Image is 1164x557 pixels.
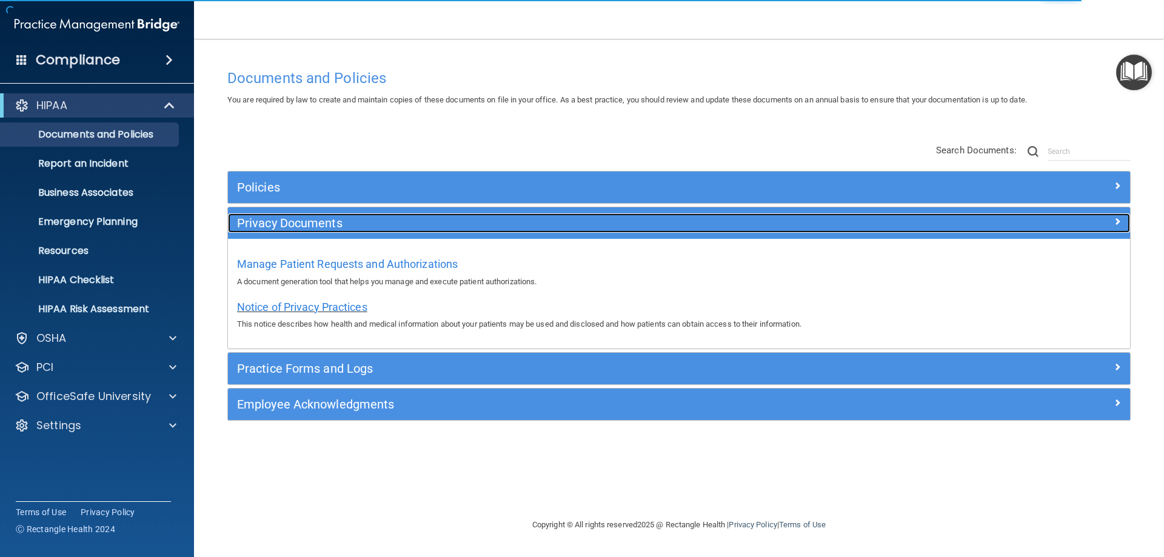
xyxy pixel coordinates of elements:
h4: Documents and Policies [227,70,1131,86]
p: HIPAA Checklist [8,274,173,286]
h5: Practice Forms and Logs [237,362,895,375]
span: Notice of Privacy Practices [237,301,367,313]
span: Manage Patient Requests and Authorizations [237,258,458,270]
h5: Policies [237,181,895,194]
p: OSHA [36,331,67,345]
a: Privacy Policy [81,506,135,518]
p: PCI [36,360,53,375]
input: Search [1048,142,1131,161]
a: Manage Patient Requests and Authorizations [237,261,458,270]
img: PMB logo [15,13,179,37]
span: Search Documents: [936,145,1017,156]
a: OSHA [15,331,176,345]
a: HIPAA [15,98,176,113]
a: Policies [237,178,1121,197]
p: Emergency Planning [8,216,173,228]
p: HIPAA Risk Assessment [8,303,173,315]
p: OfficeSafe University [36,389,151,404]
p: Settings [36,418,81,433]
h5: Employee Acknowledgments [237,398,895,411]
img: ic-search.3b580494.png [1028,146,1039,157]
div: Copyright © All rights reserved 2025 @ Rectangle Health | | [458,505,900,544]
p: Documents and Policies [8,128,173,141]
p: Business Associates [8,187,173,199]
a: Privacy Policy [729,520,777,529]
button: Open Resource Center [1116,55,1152,90]
span: Ⓒ Rectangle Health 2024 [16,523,115,535]
a: OfficeSafe University [15,389,176,404]
a: Privacy Documents [237,213,1121,233]
a: Practice Forms and Logs [237,359,1121,378]
a: Settings [15,418,176,433]
span: You are required by law to create and maintain copies of these documents on file in your office. ... [227,95,1027,104]
a: Terms of Use [16,506,66,518]
h5: Privacy Documents [237,216,895,230]
p: Resources [8,245,173,257]
a: PCI [15,360,176,375]
p: A document generation tool that helps you manage and execute patient authorizations. [237,275,1121,289]
a: Terms of Use [779,520,826,529]
h4: Compliance [36,52,120,68]
a: Employee Acknowledgments [237,395,1121,414]
p: This notice describes how health and medical information about your patients may be used and disc... [237,317,1121,332]
p: HIPAA [36,98,67,113]
p: Report an Incident [8,158,173,170]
